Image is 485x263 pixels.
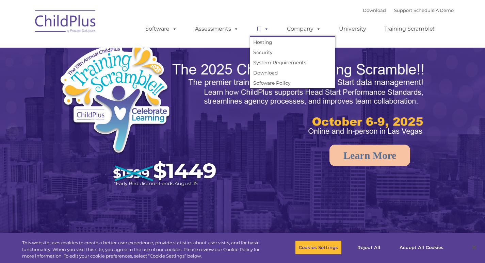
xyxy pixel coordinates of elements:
[280,22,328,36] a: Company
[139,22,184,36] a: Software
[250,68,335,78] a: Download
[250,37,335,47] a: Hosting
[363,7,386,13] a: Download
[363,7,454,13] font: |
[467,240,482,255] button: Close
[347,240,390,254] button: Reject All
[394,7,412,13] a: Support
[250,22,276,36] a: IT
[22,240,267,260] div: This website uses cookies to create a better user experience, provide statistics about user visit...
[329,145,410,166] a: Learn More
[188,22,245,36] a: Assessments
[414,7,454,13] a: Schedule A Demo
[95,73,124,78] span: Phone number
[295,240,342,254] button: Cookies Settings
[396,240,447,254] button: Accept All Cookies
[250,47,335,57] a: Security
[32,5,100,39] img: ChildPlus by Procare Solutions
[95,45,115,50] span: Last name
[250,57,335,68] a: System Requirements
[332,22,373,36] a: University
[377,22,442,36] a: Training Scramble!!
[250,78,335,88] a: Software Policy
